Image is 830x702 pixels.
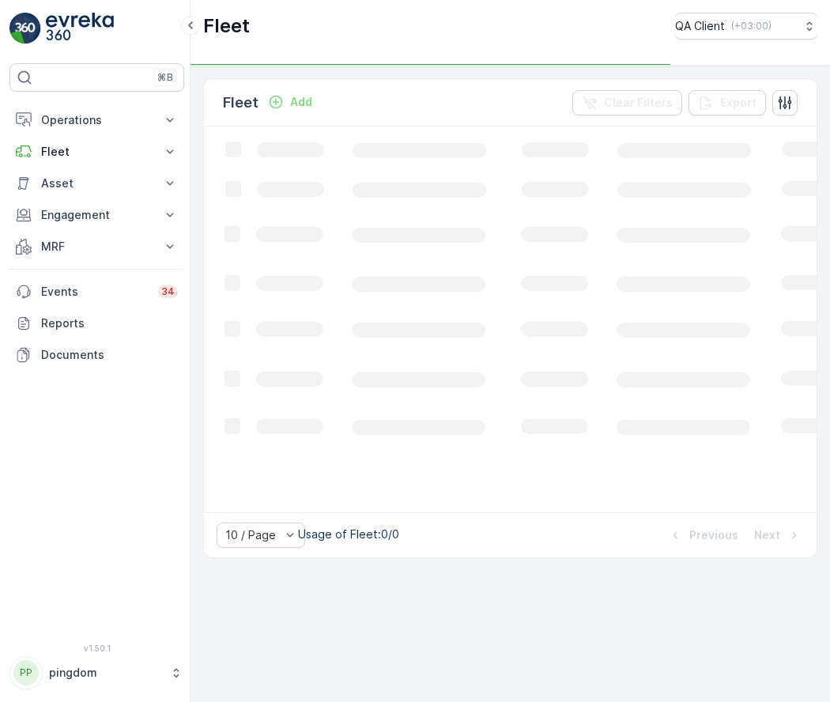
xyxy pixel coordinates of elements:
[223,92,258,114] p: Fleet
[9,136,184,168] button: Fleet
[9,276,184,308] a: Events34
[41,315,178,331] p: Reports
[49,665,162,681] p: pingdom
[572,90,682,115] button: Clear Filters
[9,643,184,653] span: v 1.50.1
[9,231,184,262] button: MRF
[9,104,184,136] button: Operations
[720,95,756,111] p: Export
[754,527,780,543] p: Next
[9,199,184,231] button: Engagement
[9,168,184,199] button: Asset
[290,94,312,110] p: Add
[9,656,184,689] button: PPpingdom
[753,526,804,545] button: Next
[298,526,399,542] p: Usage of Fleet : 0/0
[9,308,184,339] a: Reports
[689,90,766,115] button: Export
[13,660,39,685] div: PP
[9,339,184,371] a: Documents
[161,285,175,298] p: 34
[675,13,817,40] button: QA Client(+03:00)
[41,284,149,300] p: Events
[41,112,153,128] p: Operations
[731,20,772,32] p: ( +03:00 )
[41,347,178,363] p: Documents
[41,175,153,191] p: Asset
[46,13,114,44] img: logo_light-DOdMpM7g.png
[262,92,319,111] button: Add
[666,526,740,545] button: Previous
[604,95,673,111] p: Clear Filters
[157,71,173,84] p: ⌘B
[675,18,725,34] p: QA Client
[9,13,41,44] img: logo
[41,239,153,255] p: MRF
[41,144,153,160] p: Fleet
[689,527,738,543] p: Previous
[203,13,250,39] p: Fleet
[41,207,153,223] p: Engagement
